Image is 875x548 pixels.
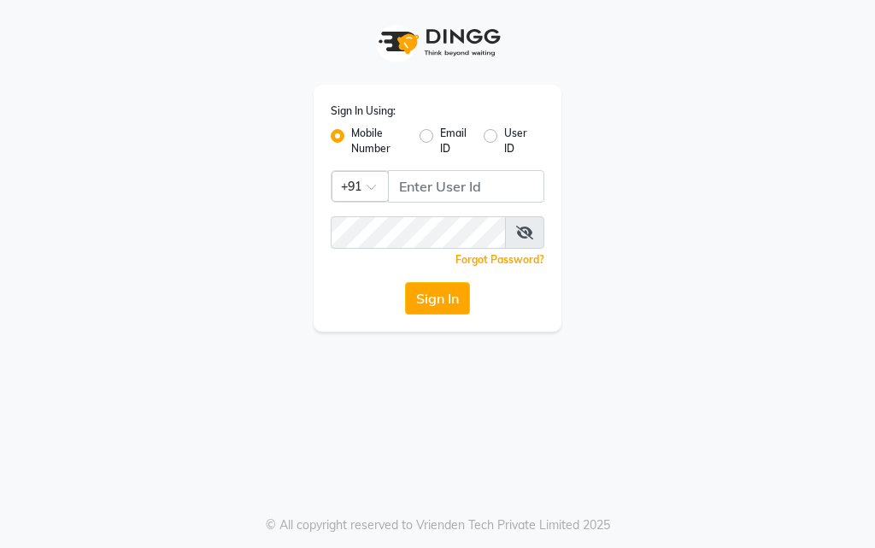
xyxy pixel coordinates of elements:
[405,282,470,315] button: Sign In
[455,253,544,266] a: Forgot Password?
[351,126,406,156] label: Mobile Number
[440,126,469,156] label: Email ID
[504,126,531,156] label: User ID
[331,103,396,119] label: Sign In Using:
[331,216,506,249] input: Username
[369,17,506,68] img: logo1.svg
[388,170,544,203] input: Username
